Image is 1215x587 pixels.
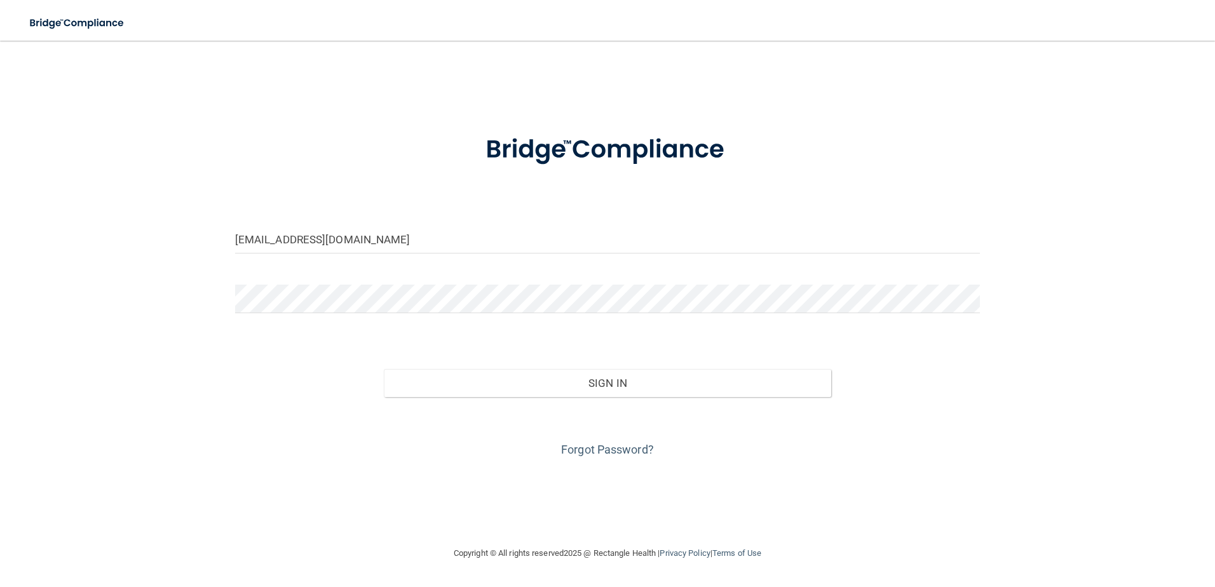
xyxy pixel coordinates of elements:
[459,117,756,183] img: bridge_compliance_login_screen.278c3ca4.svg
[384,369,831,397] button: Sign In
[235,225,981,253] input: Email
[712,548,761,558] a: Terms of Use
[19,10,136,36] img: bridge_compliance_login_screen.278c3ca4.svg
[376,533,839,574] div: Copyright © All rights reserved 2025 @ Rectangle Health | |
[660,548,710,558] a: Privacy Policy
[561,443,654,456] a: Forgot Password?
